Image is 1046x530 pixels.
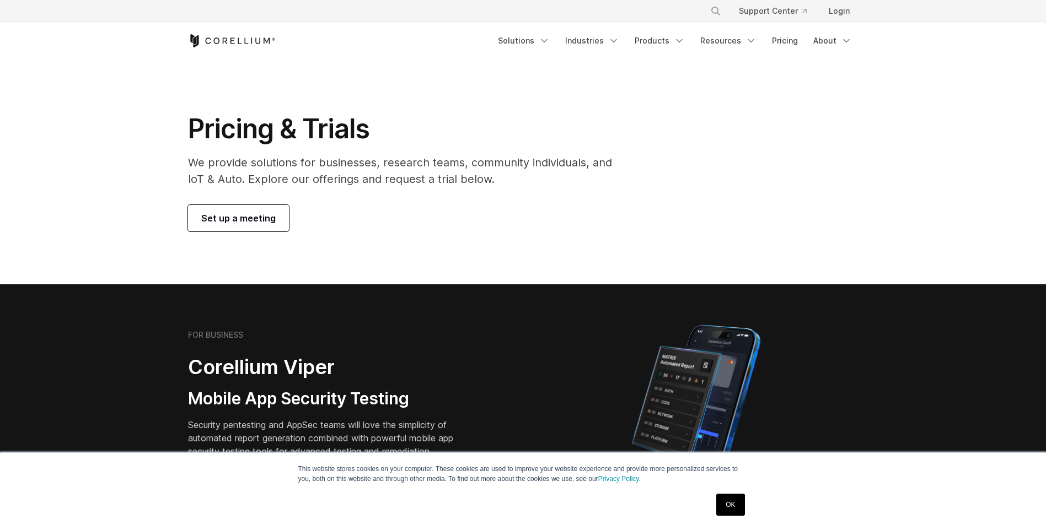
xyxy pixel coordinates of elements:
div: Navigation Menu [697,1,859,21]
div: Navigation Menu [491,31,859,51]
h1: Pricing & Trials [188,112,627,145]
button: Search [706,1,726,21]
span: Set up a meeting [201,212,276,225]
p: This website stores cookies on your computer. These cookies are used to improve your website expe... [298,464,748,484]
a: Solutions [491,31,556,51]
p: Security pentesting and AppSec teams will love the simplicity of automated report generation comb... [188,418,470,458]
h3: Mobile App Security Testing [188,388,470,409]
p: We provide solutions for businesses, research teams, community individuals, and IoT & Auto. Explo... [188,154,627,187]
a: OK [716,494,744,516]
a: Support Center [730,1,816,21]
img: Corellium MATRIX automated report on iPhone showing app vulnerability test results across securit... [613,320,779,512]
h2: Corellium Viper [188,355,470,380]
a: Login [820,1,859,21]
a: Set up a meeting [188,205,289,231]
a: About [807,31,859,51]
a: Industries [559,31,626,51]
a: Privacy Policy. [598,475,641,483]
a: Products [628,31,691,51]
h6: FOR BUSINESS [188,330,243,340]
a: Resources [694,31,763,51]
a: Pricing [765,31,804,51]
a: Corellium Home [188,34,276,47]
